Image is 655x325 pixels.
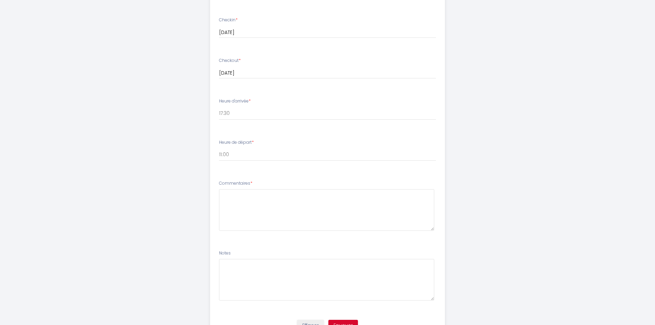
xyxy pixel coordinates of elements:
[219,98,251,105] label: Heure d'arrivée
[219,139,254,146] label: Heure de départ
[219,17,238,23] label: Checkin
[219,57,241,64] label: Checkout
[219,180,252,187] label: Commentaires
[219,250,231,257] label: Notes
